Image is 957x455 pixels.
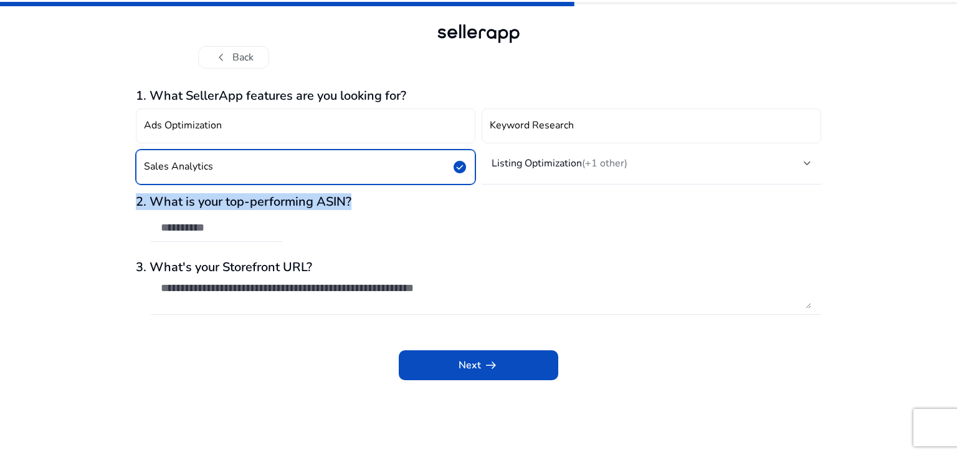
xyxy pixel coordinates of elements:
[136,260,821,275] h3: 3. What's your Storefront URL?
[459,358,498,373] span: Next
[452,160,467,175] span: check_circle
[214,50,229,65] span: chevron_left
[136,108,475,143] button: Ads Optimization
[399,350,558,380] button: Nextarrow_right_alt
[144,120,222,132] h4: Ads Optimization
[482,108,821,143] button: Keyword Research
[144,161,213,173] h4: Sales Analytics
[483,358,498,373] span: arrow_right_alt
[490,120,574,132] h4: Keyword Research
[136,194,821,209] h3: 2. What is your top-performing ASIN?
[198,46,269,69] button: chevron_leftBack
[492,157,627,170] h4: Listing Optimization
[582,156,627,170] span: (+1 other)
[136,89,821,103] h3: 1. What SellerApp features are you looking for?
[136,150,475,184] button: Sales Analyticscheck_circle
